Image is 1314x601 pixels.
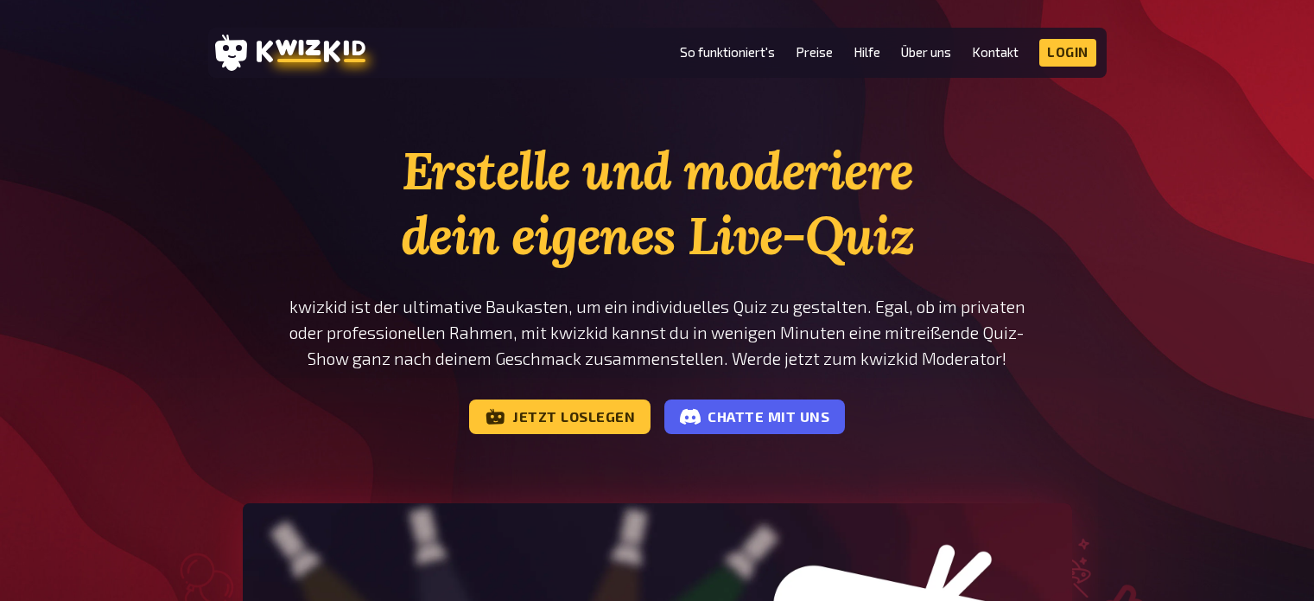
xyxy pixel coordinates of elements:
[664,400,845,434] a: Chatte mit uns
[901,45,951,60] a: Über uns
[243,138,1072,268] h1: Erstelle und moderiere dein eigenes Live-Quiz
[680,45,775,60] a: So funktioniert's
[469,400,651,434] a: Jetzt loslegen
[796,45,833,60] a: Preise
[972,45,1019,60] a: Kontakt
[1039,39,1096,67] a: Login
[243,294,1072,372] p: kwizkid ist der ultimative Baukasten, um ein individuelles Quiz zu gestalten. Egal, ob im private...
[854,45,880,60] a: Hilfe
